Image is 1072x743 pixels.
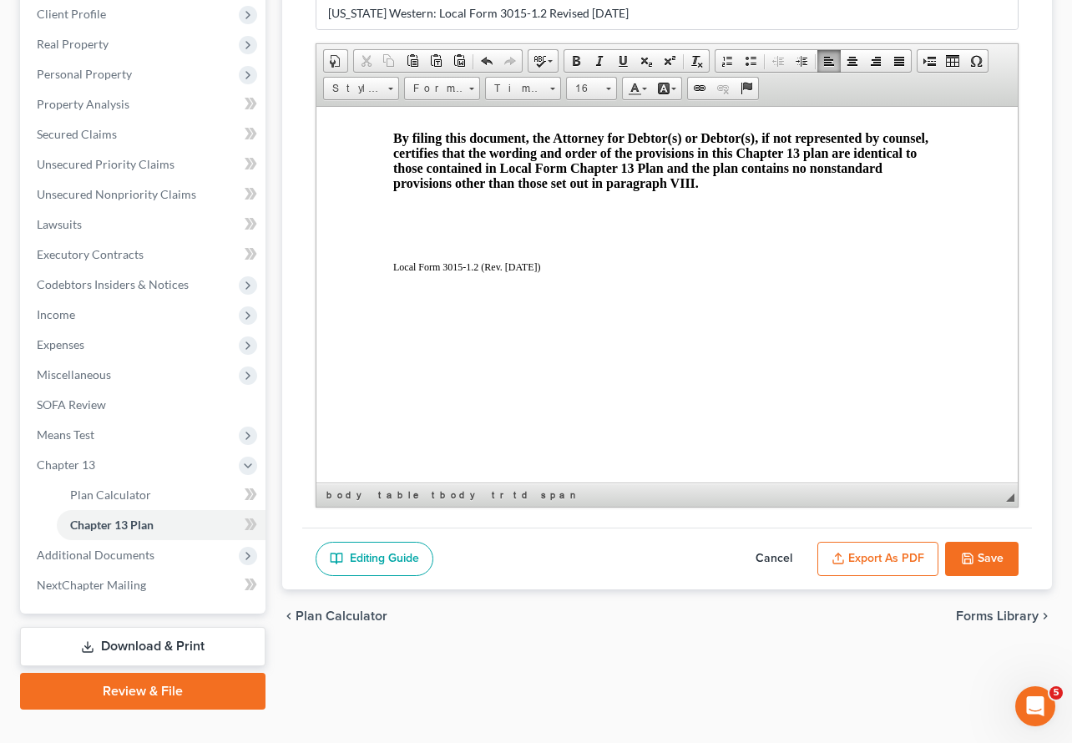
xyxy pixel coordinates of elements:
[323,487,373,503] a: body element
[37,37,109,51] span: Real Property
[623,78,652,99] a: Text Color
[564,50,588,72] a: Bold
[70,518,154,532] span: Chapter 13 Plan
[324,78,382,99] span: Styles
[37,67,132,81] span: Personal Property
[964,50,988,72] a: Insert Special Character
[23,240,265,270] a: Executory Contracts
[1015,686,1055,726] iframe: Intercom live chat
[23,179,265,210] a: Unsecured Nonpriority Claims
[37,187,196,201] span: Unsecured Nonpriority Claims
[488,487,508,503] a: tr element
[20,627,265,666] a: Download & Print
[375,487,427,503] a: table element
[635,50,658,72] a: Subscript
[401,50,424,72] a: Paste
[790,50,813,72] a: Increase Indent
[941,50,964,72] a: Table
[735,78,758,99] a: Anchor
[448,50,471,72] a: Paste from Word
[817,50,841,72] a: Align Left
[485,77,561,100] a: Times New Roman
[23,390,265,420] a: SOFA Review
[711,78,735,99] a: Unlink
[37,427,94,442] span: Means Test
[658,50,681,72] a: Superscript
[37,7,106,21] span: Client Profile
[567,78,600,99] span: 16
[57,480,265,510] a: Plan Calculator
[1039,609,1052,623] i: chevron_right
[23,570,265,600] a: NextChapter Mailing
[1049,686,1063,700] span: 5
[956,609,1052,623] button: Forms Library chevron_right
[282,609,387,623] button: chevron_left Plan Calculator
[23,210,265,240] a: Lawsuits
[70,488,151,502] span: Plan Calculator
[20,673,265,710] a: Review & File
[428,487,487,503] a: tbody element
[37,307,75,321] span: Income
[841,50,864,72] a: Center
[864,50,887,72] a: Align Right
[37,97,129,111] span: Property Analysis
[316,542,433,577] a: Editing Guide
[37,337,84,351] span: Expenses
[652,78,681,99] a: Background Color
[918,50,941,72] a: Insert Page Break for Printing
[424,50,448,72] a: Paste as plain text
[296,609,387,623] span: Plan Calculator
[57,510,265,540] a: Chapter 13 Plan
[37,397,106,412] span: SOFA Review
[405,78,463,99] span: Format
[37,548,154,562] span: Additional Documents
[37,247,144,261] span: Executory Contracts
[377,50,401,72] a: Copy
[37,367,111,382] span: Miscellaneous
[716,50,739,72] a: Insert/Remove Numbered List
[37,457,95,472] span: Chapter 13
[739,50,762,72] a: Insert/Remove Bulleted List
[887,50,911,72] a: Justify
[282,609,296,623] i: chevron_left
[766,50,790,72] a: Decrease Indent
[685,50,709,72] a: Remove Format
[538,487,583,503] a: span element
[23,89,265,119] a: Property Analysis
[528,50,558,72] a: Spell Checker
[354,50,377,72] a: Cut
[588,50,611,72] a: Italic
[404,77,480,100] a: Format
[324,50,347,72] a: Document Properties
[498,50,522,72] a: Redo
[316,107,1018,483] iframe: Rich Text Editor, document-ckeditor
[23,149,265,179] a: Unsecured Priority Claims
[1006,493,1014,502] span: Resize
[956,609,1039,623] span: Forms Library
[37,578,146,592] span: NextChapter Mailing
[688,78,711,99] a: Link
[737,542,811,577] button: Cancel
[611,50,635,72] a: Underline
[945,542,1019,577] button: Save
[37,217,82,231] span: Lawsuits
[475,50,498,72] a: Undo
[486,78,544,99] span: Times New Roman
[23,119,265,149] a: Secured Claims
[566,77,617,100] a: 16
[37,157,174,171] span: Unsecured Priority Claims
[323,77,399,100] a: Styles
[510,487,536,503] a: td element
[37,277,189,291] span: Codebtors Insiders & Notices
[37,127,117,141] span: Secured Claims
[817,542,938,577] button: Export as PDF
